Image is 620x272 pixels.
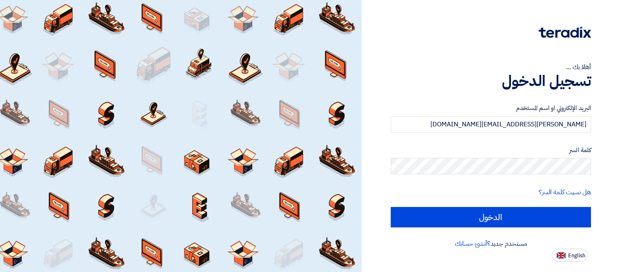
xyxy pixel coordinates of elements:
[539,27,591,38] img: Teradix logo
[557,252,566,259] img: en-US.png
[552,249,588,262] button: English
[391,207,591,227] input: الدخول
[391,62,591,72] div: أهلا بك ...
[391,239,591,249] div: مستخدم جديد؟
[455,239,487,249] a: أنشئ حسابك
[391,116,591,133] input: أدخل بريد العمل الإلكتروني او اسم المستخدم الخاص بك ...
[568,253,585,259] span: English
[391,103,591,113] label: البريد الإلكتروني او اسم المستخدم
[539,187,591,197] a: هل نسيت كلمة السر؟
[391,146,591,155] label: كلمة السر
[391,72,591,90] h1: تسجيل الدخول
